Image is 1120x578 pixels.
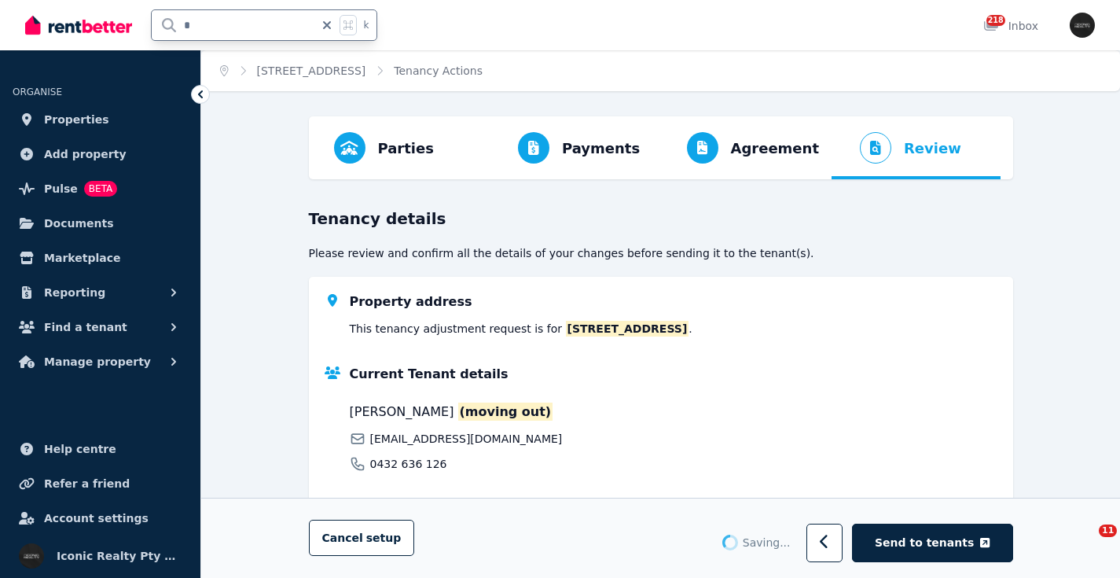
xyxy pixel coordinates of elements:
span: Saving ... [743,536,791,551]
span: Review [904,138,961,160]
h5: Property address [350,293,472,311]
span: ORGANISE [13,87,62,98]
span: Payments [562,138,640,160]
span: 0432 636 126 [370,456,447,472]
span: Help centre [44,440,116,458]
div: Inbox [983,18,1038,34]
a: Marketplace [13,242,188,274]
span: (moving out) [458,403,553,421]
span: Refer a friend [44,474,130,493]
span: setup [366,531,402,547]
button: Find a tenant [13,311,188,343]
span: Agreement [731,138,820,160]
span: [EMAIL_ADDRESS][DOMAIN_NAME] [370,431,563,447]
span: Account settings [44,509,149,528]
span: BETA [84,181,117,197]
div: This tenancy adjustment request is for . [350,321,692,337]
h3: Tenancy details [309,208,1013,230]
span: Send to tenants [875,536,974,551]
a: Add property [13,138,188,170]
span: Iconic Realty Pty Ltd [57,547,182,565]
button: Send to tenants [852,525,1012,563]
a: [STREET_ADDRESS] [257,64,366,77]
a: Properties [13,104,188,135]
span: Parties [378,138,434,160]
span: Cancel [322,532,402,545]
h5: Current Tenant details [350,365,509,384]
span: Pulse [44,179,78,198]
a: Documents [13,208,188,239]
button: Review [832,116,974,179]
button: Cancelsetup [309,521,415,557]
span: Manage property [44,352,151,371]
button: Reporting [13,277,188,308]
span: k [363,19,369,31]
img: Iconic Realty Pty Ltd [19,543,44,569]
button: Payments [490,116,652,179]
iframe: Intercom live chat [1067,525,1104,562]
span: Properties [44,110,109,129]
p: Please review and confirm all the details of your changes before sending it to the tenant(s). [309,245,1013,261]
a: Account settings [13,503,188,534]
nav: Breadcrumb [201,50,501,91]
span: [PERSON_NAME] [350,403,669,422]
span: 11 [1099,525,1117,537]
a: Help centre [13,433,188,465]
button: Manage property [13,346,188,377]
span: Add property [44,145,127,164]
span: Find a tenant [44,318,127,337]
span: Reporting [44,283,105,302]
button: Parties [321,116,446,179]
span: Tenancy Actions [394,63,483,79]
button: Agreement [659,116,832,179]
span: 218 [986,15,1005,26]
img: Iconic Realty Pty Ltd [1070,13,1095,38]
span: Marketplace [44,249,120,267]
span: Documents [44,214,114,233]
nav: Progress [309,116,1013,179]
img: RentBetter [25,13,132,37]
a: PulseBETA [13,173,188,204]
a: Refer a friend [13,468,188,499]
span: [STREET_ADDRESS] [566,321,689,337]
